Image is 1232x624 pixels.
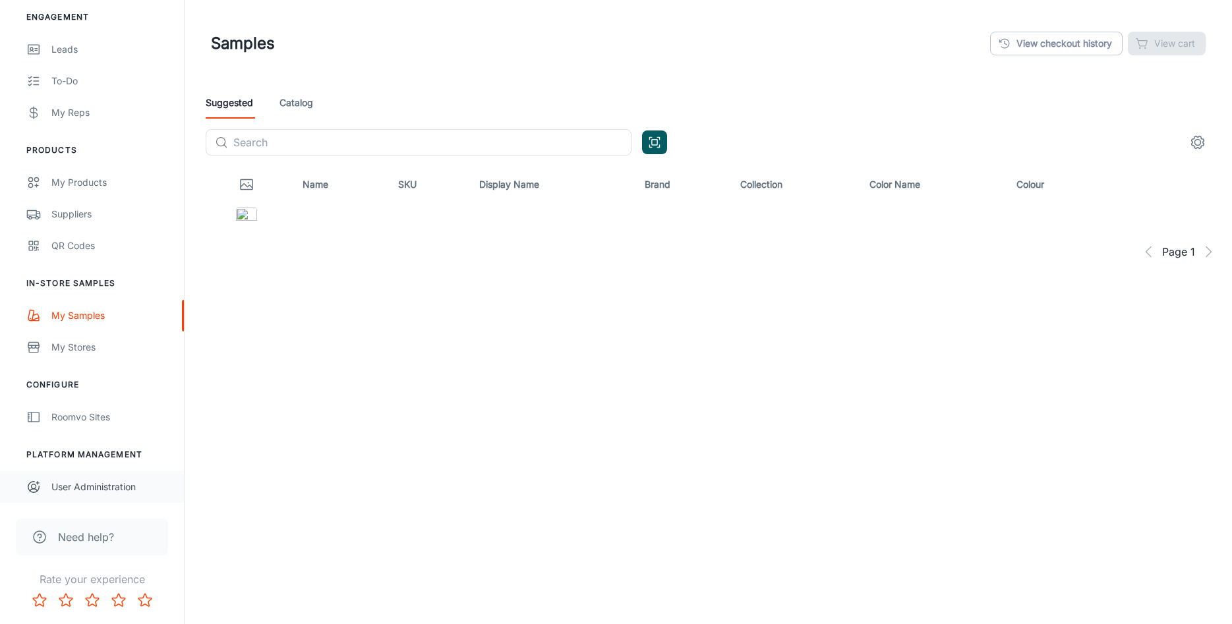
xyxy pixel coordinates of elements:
button: Open QR code scanner [642,130,667,154]
div: Leads [51,42,171,57]
div: My Stores [51,340,171,355]
div: My Products [51,175,171,190]
th: SKU [388,166,469,203]
th: Collection [730,166,859,203]
div: Suppliers [51,207,171,221]
th: Color Name [859,166,1006,203]
th: Colour [1006,166,1105,203]
span: Page 1 [1162,244,1195,260]
div: My Reps [51,105,171,120]
h1: Samples [211,32,275,55]
th: Brand [634,166,730,203]
a: Suggested [206,87,253,119]
th: Name [292,166,388,203]
a: Catalog [279,87,313,119]
a: View checkout history [990,32,1123,55]
th: Display Name [469,166,634,203]
input: Search [233,129,631,156]
div: To-do [51,74,171,88]
div: QR Codes [51,239,171,253]
button: settings [1185,129,1211,156]
div: My Samples [51,308,171,323]
svg: Thumbnail [239,177,254,192]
